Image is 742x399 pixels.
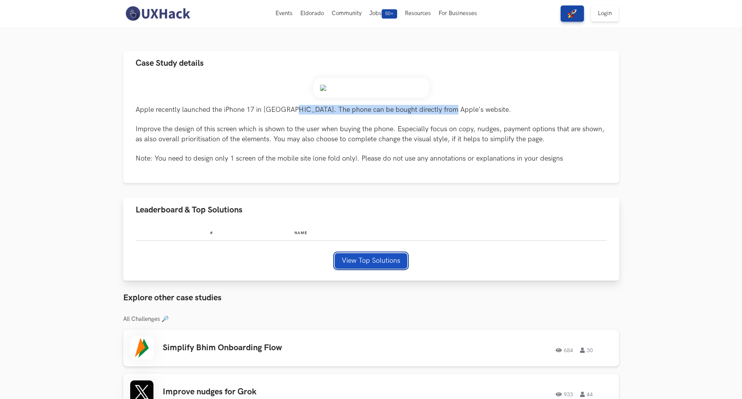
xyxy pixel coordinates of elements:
[556,348,573,353] span: 684
[294,231,307,235] span: Name
[580,348,593,353] span: 30
[210,231,213,235] span: #
[123,329,619,366] a: Simplify Bhim Onboarding Flow68430
[335,253,407,269] button: View Top Solutions
[580,392,593,397] span: 44
[136,58,204,68] span: Case Study details
[136,105,607,163] p: Apple recently launched the iPhone 17 in [GEOGRAPHIC_DATA]. The phone can be bought directly from...
[123,293,619,303] h3: Explore other case studies
[313,78,429,98] img: Weekend_Hackathon_84_banner.png
[163,387,383,397] h3: Improve nudges for Grok
[163,343,383,353] h3: Simplify Bhim Onboarding Flow
[123,75,619,183] div: Case Study details
[591,5,619,22] a: Login
[123,316,619,323] h3: All Challenges 🔎
[123,198,619,222] button: Leaderboard & Top Solutions
[568,9,577,18] img: rocket
[136,224,607,241] table: Leaderboard
[382,9,397,19] span: 50+
[136,205,243,215] span: Leaderboard & Top Solutions
[123,222,619,281] div: Leaderboard & Top Solutions
[556,392,573,397] span: 933
[123,5,192,22] img: UXHack-logo.png
[123,51,619,75] button: Case Study details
